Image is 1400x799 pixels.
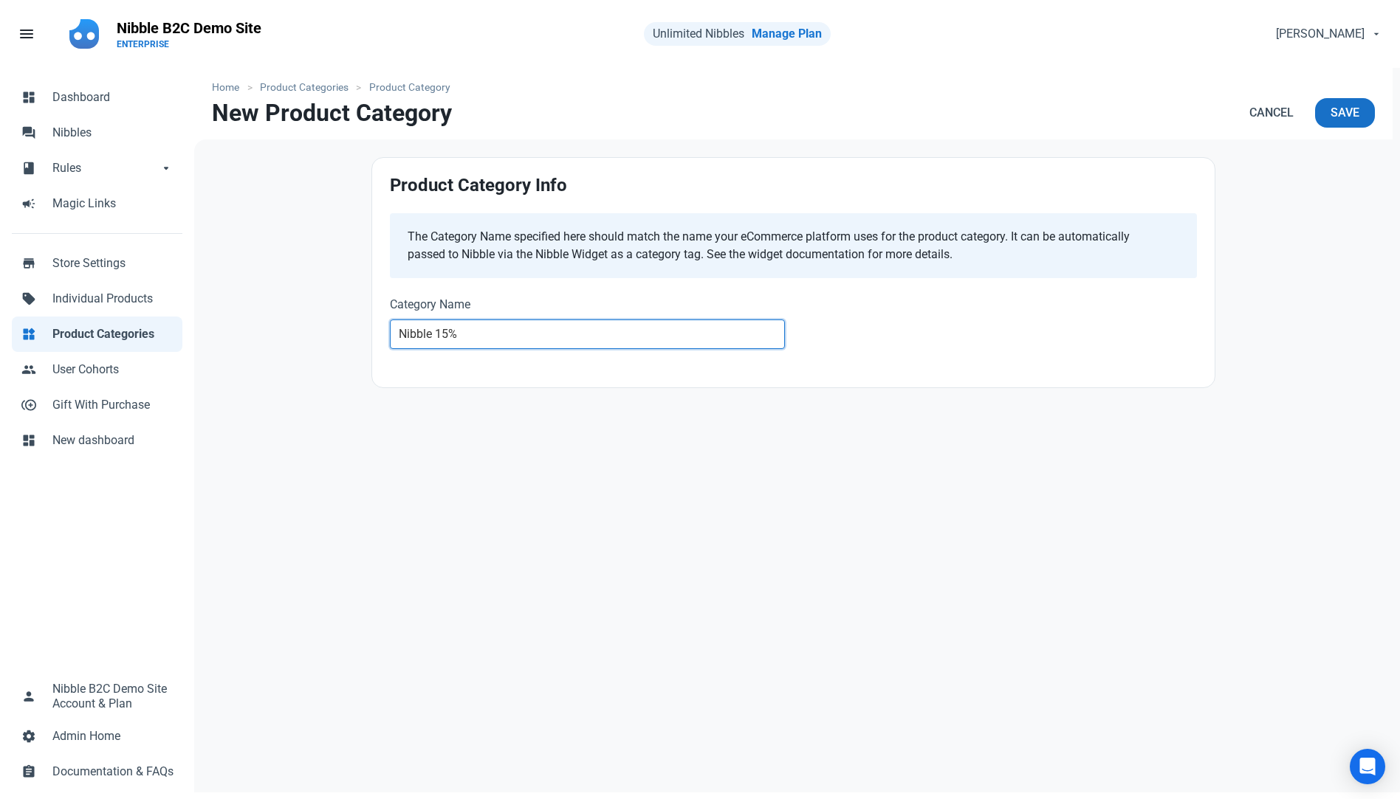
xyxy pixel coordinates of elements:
span: New dashboard [52,432,174,449]
a: personNibble B2C Demo SiteAccount & Plan [12,671,182,719]
a: forumNibbles [12,115,182,151]
a: Manage Plan [752,27,822,41]
a: widgetsProduct Categories [12,317,182,352]
a: bookRulesarrow_drop_down [12,151,182,186]
span: campaign [21,195,36,210]
span: Nibble B2C Demo Site [52,680,167,698]
span: book [21,159,36,174]
a: Home [212,80,247,95]
span: dashboard [21,89,36,103]
a: Product Categories [253,80,357,95]
a: control_point_duplicateGift With Purchase [12,387,182,423]
label: Category Name [390,296,785,314]
span: [PERSON_NAME] [1276,25,1365,43]
span: forum [21,124,36,139]
span: arrow_drop_down [159,159,174,174]
span: Nibbles [52,124,174,142]
a: storeStore Settings [12,246,182,281]
span: Individual Products [52,290,174,308]
span: Dashboard [52,89,174,106]
span: menu [18,25,35,43]
span: Account & Plan [52,698,132,710]
a: Cancel [1234,98,1309,128]
a: assignmentDocumentation & FAQs [12,754,182,789]
p: Nibble B2C Demo Site [117,18,261,38]
a: dashboardDashboard [12,80,182,115]
span: people [21,361,36,376]
p: ENTERPRISE [117,38,261,50]
span: control_point_duplicate [21,396,36,411]
span: Gift With Purchase [52,396,174,414]
span: settings [21,727,36,742]
a: peopleUser Cohorts [12,352,182,387]
span: Magic Links [52,195,174,212]
a: campaignMagic Links [12,186,182,221]
span: Save [1331,104,1359,122]
span: Admin Home [52,727,174,745]
nav: breadcrumbs [194,68,1393,98]
span: Cancel [1249,104,1294,122]
span: Store Settings [52,255,174,272]
span: person [21,688,36,702]
span: dashboard [21,432,36,446]
span: Documentation & FAQs [52,763,174,781]
h1: New Product Category [212,100,452,126]
button: Save [1315,98,1375,128]
a: dashboardNew dashboard [12,423,182,458]
span: assignment [21,763,36,778]
span: Product Categories [52,325,174,343]
span: store [21,255,36,269]
span: User Cohorts [52,361,174,378]
div: The Category Name specified here should match the name your eCommerce platform uses for the produ... [408,228,1167,263]
h2: Product Category Info [390,176,1197,196]
div: Open Intercom Messenger [1350,749,1385,784]
span: Rules [52,159,159,177]
a: settingsAdmin Home [12,719,182,754]
span: Unlimited Nibbles [653,27,744,41]
a: sellIndividual Products [12,281,182,317]
span: widgets [21,325,36,340]
span: sell [21,290,36,305]
button: [PERSON_NAME] [1263,19,1391,49]
a: Nibble B2C Demo SiteENTERPRISE [108,12,270,56]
